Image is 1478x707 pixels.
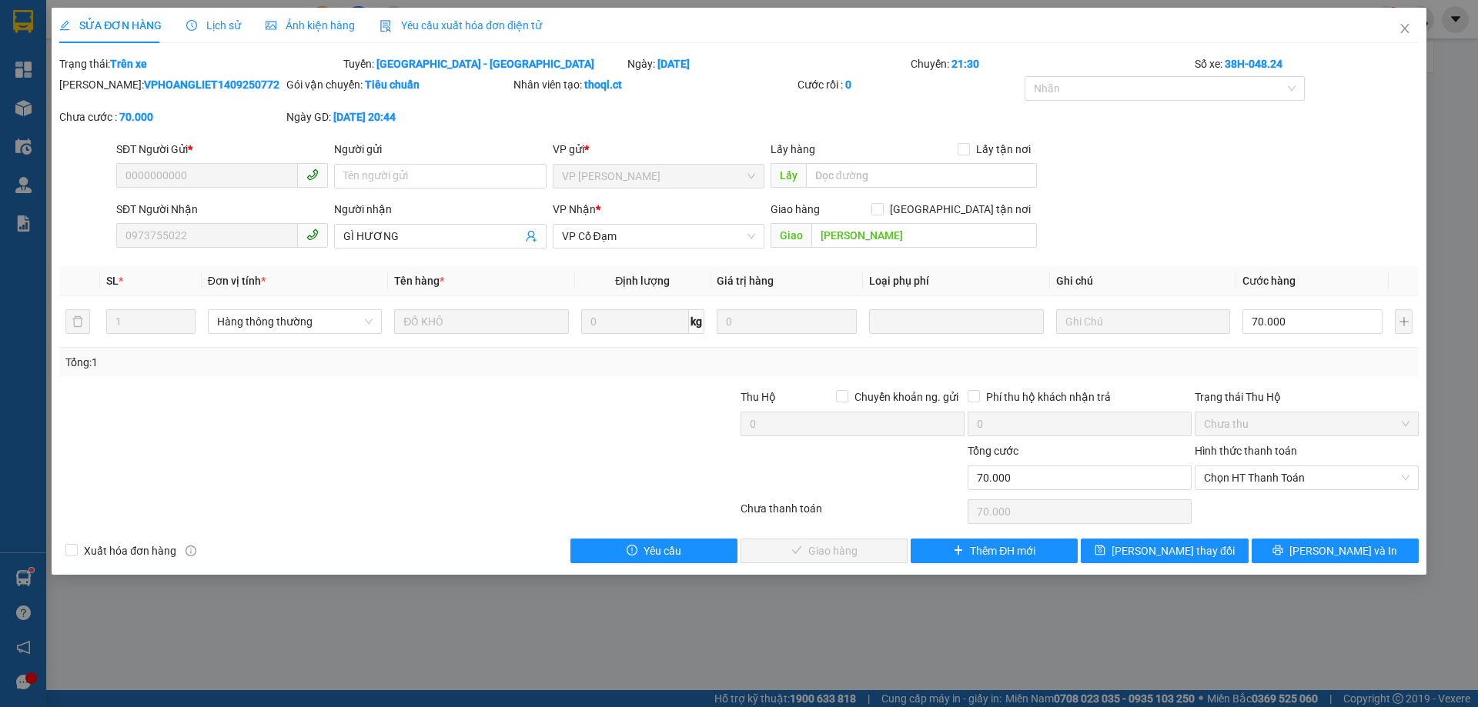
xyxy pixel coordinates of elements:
div: Ngày: [626,55,910,72]
div: [PERSON_NAME]: [59,76,283,93]
span: Yêu cầu xuất hóa đơn điện tử [380,19,542,32]
div: Chưa cước : [59,108,283,125]
span: Xuất hóa đơn hàng [78,542,182,559]
b: [GEOGRAPHIC_DATA] - [GEOGRAPHIC_DATA] [376,58,594,70]
div: SĐT Người Nhận [116,201,328,218]
b: [DATE] 20:44 [333,111,396,123]
span: VP Nhận [553,203,596,215]
div: Trạng thái: [58,55,342,72]
b: Trên xe [110,58,147,70]
div: Chuyến: [909,55,1193,72]
span: Ảnh kiện hàng [266,19,355,32]
input: 0 [717,309,857,334]
button: Close [1383,8,1426,51]
span: exclamation-circle [627,545,637,557]
span: [PERSON_NAME] và In [1289,542,1397,559]
span: phone [306,168,319,181]
div: Chưa thanh toán [739,500,966,527]
div: Nhân viên tạo: [513,76,794,93]
span: [GEOGRAPHIC_DATA] tận nơi [884,201,1037,218]
span: Chưa thu [1204,412,1409,435]
span: VP Hoàng Liệt [562,165,755,188]
span: Chuyển khoản ng. gửi [848,389,965,405]
div: Ngày GD: [286,108,510,125]
span: Tổng cước [968,445,1018,457]
b: 21:30 [951,58,979,70]
button: printer[PERSON_NAME] và In [1252,539,1419,563]
button: exclamation-circleYêu cầu [570,539,737,563]
span: kg [689,309,704,334]
b: 0 [845,78,851,91]
b: [DATE] [657,58,690,70]
span: info-circle [186,545,196,556]
div: SĐT Người Gửi [116,141,328,158]
button: plusThêm ĐH mới [911,539,1078,563]
b: VPHOANGLIET1409250772 [144,78,279,91]
span: Giá trị hàng [717,275,774,287]
b: 38H-048.24 [1225,58,1282,70]
span: Đơn vị tính [208,275,266,287]
span: clock-circle [186,20,197,31]
span: Lấy [771,163,806,188]
b: Tiêu chuẩn [365,78,420,91]
span: Giao [771,223,811,248]
div: Người gửi [334,141,546,158]
input: Dọc đường [811,223,1037,248]
div: VP gửi [553,141,764,158]
span: [PERSON_NAME] thay đổi [1112,542,1235,559]
span: user-add [525,230,537,242]
span: Lấy tận nơi [970,141,1037,158]
div: Trạng thái Thu Hộ [1195,389,1419,405]
div: Người nhận [334,201,546,218]
span: phone [306,228,319,241]
input: Ghi Chú [1056,309,1230,334]
div: Cước rồi : [798,76,1022,93]
span: plus [953,545,964,557]
th: Ghi chú [1050,266,1236,296]
button: save[PERSON_NAME] thay đổi [1081,539,1248,563]
input: Dọc đường [806,163,1037,188]
span: Lịch sử [186,19,241,32]
span: edit [59,20,70,31]
span: VP Cổ Đạm [562,225,755,248]
div: Gói vận chuyển: [286,76,510,93]
span: printer [1272,545,1283,557]
span: picture [266,20,276,31]
span: Hàng thông thường [217,310,373,333]
span: Yêu cầu [644,542,681,559]
b: thoql.ct [584,78,622,91]
span: close [1399,22,1411,35]
span: Lấy hàng [771,143,815,155]
div: Tuyến: [342,55,626,72]
span: save [1095,545,1105,557]
button: plus [1395,309,1412,334]
span: Thêm ĐH mới [970,542,1035,559]
span: Chọn HT Thanh Toán [1204,466,1409,489]
span: Giao hàng [771,203,820,215]
span: Tên hàng [394,275,444,287]
div: Số xe: [1193,55,1420,72]
span: Phí thu hộ khách nhận trả [980,389,1117,405]
th: Loại phụ phí [863,266,1049,296]
span: SỬA ĐƠN HÀNG [59,19,162,32]
img: icon [380,20,392,32]
span: Thu Hộ [741,391,776,403]
b: 70.000 [119,111,153,123]
div: Tổng: 1 [65,354,570,371]
button: checkGiao hàng [741,539,908,563]
span: Cước hàng [1242,275,1296,287]
input: VD: Bàn, Ghế [394,309,568,334]
span: SL [106,275,119,287]
label: Hình thức thanh toán [1195,445,1297,457]
span: Định lượng [615,275,670,287]
button: delete [65,309,90,334]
